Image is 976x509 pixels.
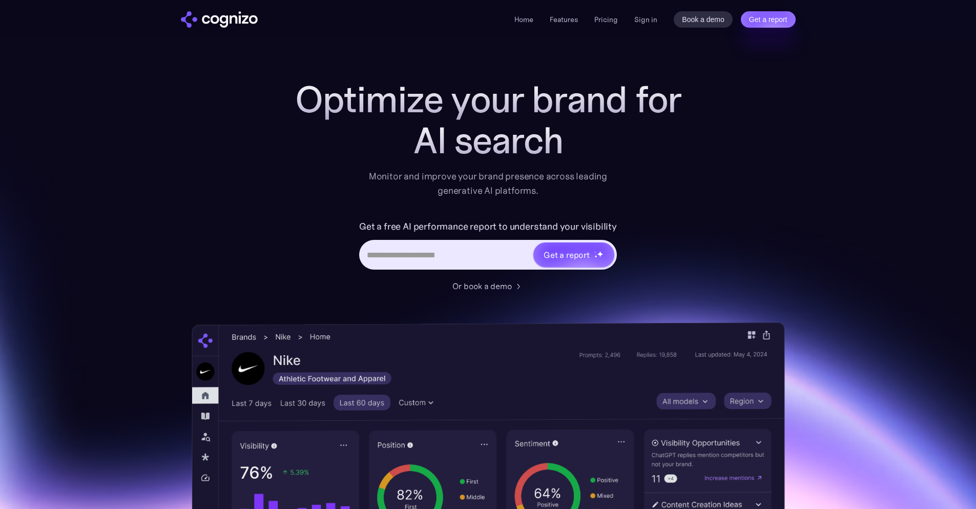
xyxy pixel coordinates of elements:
[514,15,533,24] a: Home
[594,15,618,24] a: Pricing
[362,169,614,198] div: Monitor and improve your brand presence across leading generative AI platforms.
[594,255,598,258] img: star
[550,15,578,24] a: Features
[741,11,796,28] a: Get a report
[452,280,512,292] div: Or book a demo
[532,241,615,268] a: Get a reportstarstarstar
[544,249,590,261] div: Get a report
[597,251,604,257] img: star
[359,218,617,275] form: Hero URL Input Form
[181,11,258,28] a: home
[674,11,733,28] a: Book a demo
[181,11,258,28] img: cognizo logo
[283,120,693,161] div: AI search
[452,280,524,292] a: Or book a demo
[359,218,617,235] label: Get a free AI performance report to understand your visibility
[594,251,596,253] img: star
[634,13,657,26] a: Sign in
[283,79,693,120] h1: Optimize your brand for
